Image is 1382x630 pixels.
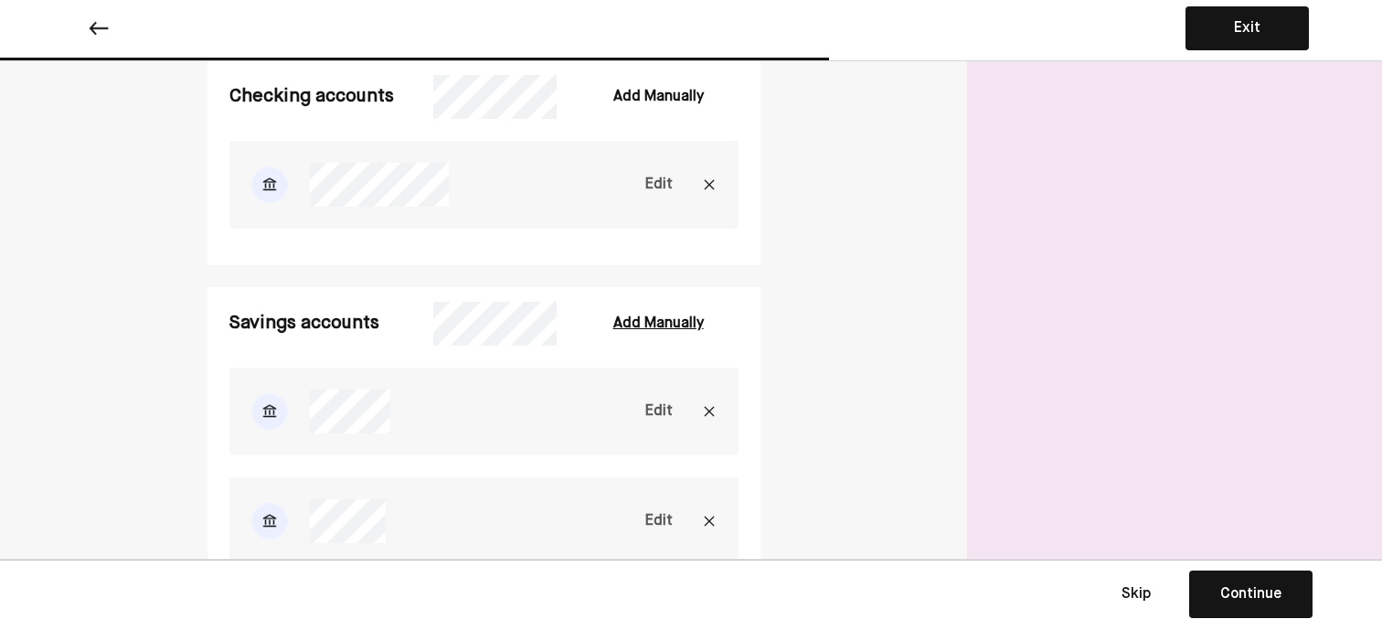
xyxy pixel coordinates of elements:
div: Add Manually [613,313,704,335]
div: Checking accounts [229,83,433,111]
div: Savings accounts [229,310,433,337]
button: Continue [1189,571,1313,618]
div: Edit [645,174,673,196]
div: Edit [645,510,673,532]
button: Skip [1090,571,1182,617]
button: Exit [1185,6,1309,50]
div: Edit [645,400,673,422]
div: Add Manually [613,86,704,108]
div: Continue [1220,583,1281,605]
